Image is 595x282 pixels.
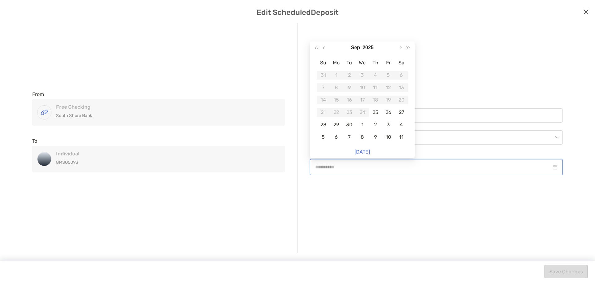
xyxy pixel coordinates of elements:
[369,106,382,119] td: 2025-09-25
[358,83,367,92] div: 10
[395,131,408,143] td: 2025-10-11
[343,94,356,106] td: 2025-09-16
[345,108,354,117] div: 23
[395,69,408,81] td: 2025-09-06
[397,120,406,129] div: 4
[37,152,51,166] img: Individual
[343,106,356,119] td: 2025-09-23
[330,69,343,81] td: 2025-09-01
[332,120,341,129] div: 29
[358,120,367,129] div: 1
[356,106,369,119] td: 2025-09-24
[396,41,404,54] button: Next month (PageDown)
[581,7,591,17] button: Close modal
[384,71,393,80] div: 5
[56,112,257,119] p: South Shore Bank
[371,108,380,117] div: 25
[320,113,562,118] input: Amountinput icon
[356,57,369,69] th: We
[358,71,367,80] div: 3
[343,131,356,143] td: 2025-10-07
[317,131,330,143] td: 2025-10-05
[37,106,51,119] img: Free Checking
[345,83,354,92] div: 9
[382,57,395,69] th: Fr
[371,83,380,92] div: 11
[317,119,330,131] td: 2025-09-28
[371,120,380,129] div: 2
[343,81,356,94] td: 2025-09-09
[32,138,37,144] label: To
[310,123,563,128] span: Frequency
[319,83,328,92] div: 7
[382,106,395,119] td: 2025-09-26
[371,71,380,80] div: 4
[345,133,354,141] div: 7
[384,83,393,92] div: 12
[345,120,354,129] div: 30
[369,69,382,81] td: 2025-09-04
[330,106,343,119] td: 2025-09-22
[330,119,343,131] td: 2025-09-29
[314,131,559,144] span: Every 2 weeks
[397,83,406,92] div: 13
[320,41,328,54] button: Previous month (PageUp)
[56,151,257,157] h4: Individual
[356,69,369,81] td: 2025-09-03
[358,108,367,117] div: 24
[345,71,354,80] div: 2
[317,94,330,106] td: 2025-09-14
[384,96,393,104] div: 19
[397,108,406,117] div: 27
[371,96,380,104] div: 18
[332,96,341,104] div: 15
[343,69,356,81] td: 2025-09-02
[369,94,382,106] td: 2025-09-18
[363,41,374,54] button: Choose a year
[317,69,330,81] td: 2025-08-31
[356,119,369,131] td: 2025-10-01
[343,57,356,69] th: Tu
[397,133,406,141] div: 11
[56,104,257,110] h4: Free Checking
[312,41,320,54] button: Last year (Control + left)
[310,150,563,157] p: Start Date
[384,120,393,129] div: 3
[397,96,406,104] div: 20
[317,57,330,69] th: Su
[330,57,343,69] th: Mo
[395,57,408,69] th: Sa
[332,83,341,92] div: 8
[382,81,395,94] td: 2025-09-12
[356,131,369,143] td: 2025-10-08
[330,81,343,94] td: 2025-09-08
[356,94,369,106] td: 2025-09-17
[397,71,406,80] div: 6
[319,108,328,117] div: 21
[319,133,328,141] div: 5
[317,106,330,119] td: 2025-09-21
[395,106,408,119] td: 2025-09-27
[369,131,382,143] td: 2025-10-09
[319,96,328,104] div: 14
[32,91,44,97] label: From
[330,131,343,143] td: 2025-10-06
[343,119,356,131] td: 2025-09-30
[355,149,370,155] a: [DATE]
[310,101,563,106] span: Amount
[395,81,408,94] td: 2025-09-13
[319,71,328,80] div: 31
[384,133,393,141] div: 10
[382,94,395,106] td: 2025-09-19
[351,41,360,54] button: Choose a month
[382,131,395,143] td: 2025-10-10
[369,57,382,69] th: Th
[369,81,382,94] td: 2025-09-11
[382,119,395,131] td: 2025-10-03
[317,81,330,94] td: 2025-09-07
[369,119,382,131] td: 2025-10-02
[330,94,343,106] td: 2025-09-15
[404,41,412,54] button: Next year (Control + right)
[332,133,341,141] div: 6
[395,119,408,131] td: 2025-10-04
